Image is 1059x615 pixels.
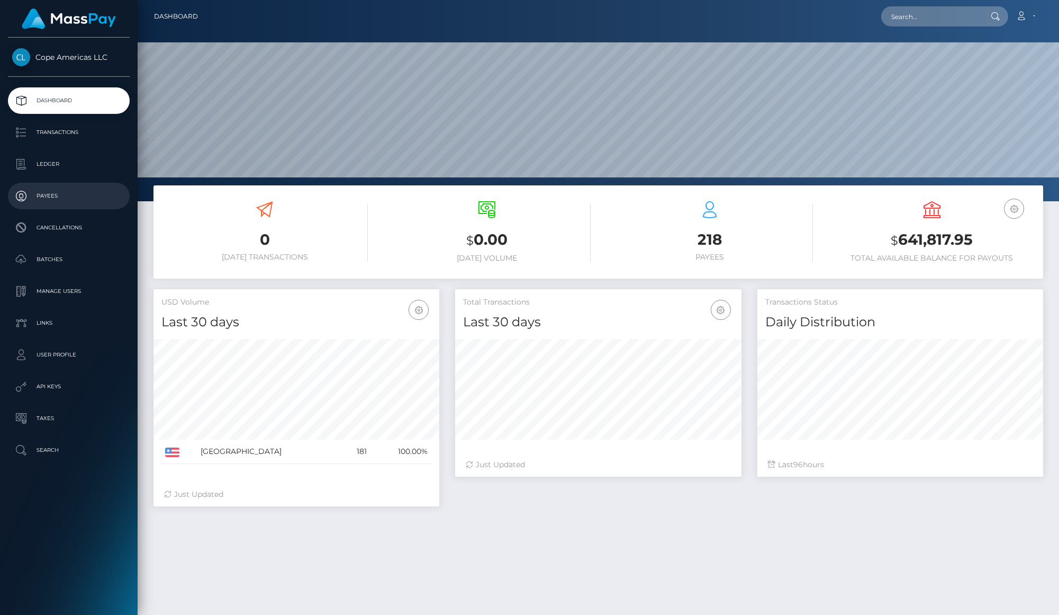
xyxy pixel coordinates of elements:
a: Taxes [8,405,130,432]
h6: [DATE] Volume [384,254,590,263]
a: Links [8,310,130,336]
td: 181 [342,440,370,464]
p: Ledger [12,156,125,172]
input: Search... [881,6,981,26]
p: Batches [12,252,125,268]
p: Payees [12,188,125,204]
img: Cope Americas LLC [12,48,30,66]
h5: Transactions Status [765,297,1035,308]
img: MassPay Logo [22,8,116,29]
h5: Total Transactions [463,297,733,308]
a: Cancellations [8,215,130,241]
p: User Profile [12,347,125,363]
td: 100.00% [370,440,431,464]
span: Cope Americas LLC [8,52,130,62]
h3: 641,817.95 [829,229,1035,251]
p: Transactions [12,124,125,140]
div: Last hours [768,459,1033,470]
a: Batches [8,246,130,273]
a: Ledger [8,151,130,177]
a: User Profile [8,342,130,368]
h6: Payees [607,253,813,262]
h3: 0 [161,229,368,250]
small: $ [466,233,474,248]
p: Cancellations [12,220,125,236]
h4: Last 30 days [463,313,733,332]
h6: Total Available Balance for Payouts [829,254,1035,263]
h4: Daily Distribution [765,313,1035,332]
td: [GEOGRAPHIC_DATA] [197,440,342,464]
a: Dashboard [154,5,198,28]
span: 96 [793,460,803,469]
a: Search [8,437,130,464]
p: Links [12,315,125,331]
small: $ [891,233,898,248]
a: Payees [8,183,130,209]
p: Taxes [12,411,125,426]
div: Just Updated [164,489,429,500]
a: Transactions [8,119,130,146]
a: API Keys [8,373,130,400]
h3: 218 [607,229,813,250]
a: Manage Users [8,278,130,305]
img: US.png [165,448,179,457]
h5: USD Volume [161,297,431,308]
h3: 0.00 [384,229,590,251]
h6: [DATE] Transactions [161,253,368,262]
p: Search [12,442,125,458]
p: API Keys [12,379,125,395]
p: Manage Users [12,283,125,299]
div: Just Updated [466,459,730,470]
p: Dashboard [12,93,125,109]
h4: Last 30 days [161,313,431,332]
a: Dashboard [8,87,130,114]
